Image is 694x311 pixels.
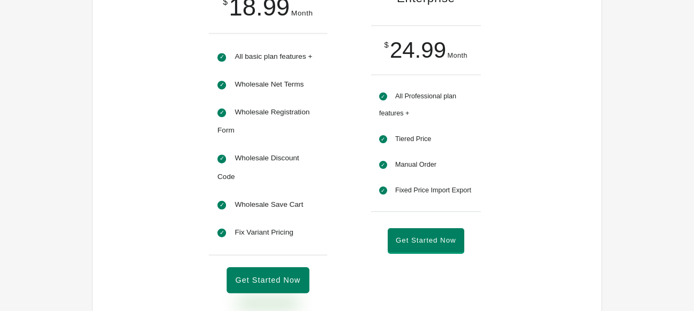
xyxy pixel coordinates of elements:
li: Wholesale Discount Code [217,145,319,191]
span: 24.99 [390,37,446,63]
span: $ [384,41,390,49]
span: Month [290,9,313,17]
li: Tiered Price [379,126,473,152]
li: All basic plan features + [217,43,319,71]
span: Month [446,52,467,59]
button: Get Started Now [227,268,310,294]
li: Fix Variant Pricing [217,219,319,246]
li: Wholesale Net Terms [217,71,319,99]
li: Wholesale Registration Form [217,98,319,144]
li: Fixed Price Import Export [379,177,473,203]
li: Wholesale Save Cart [217,191,319,219]
li: Manual Order [379,152,473,177]
button: Get Started Now [388,228,464,252]
li: All Professional plan features + [379,83,473,126]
